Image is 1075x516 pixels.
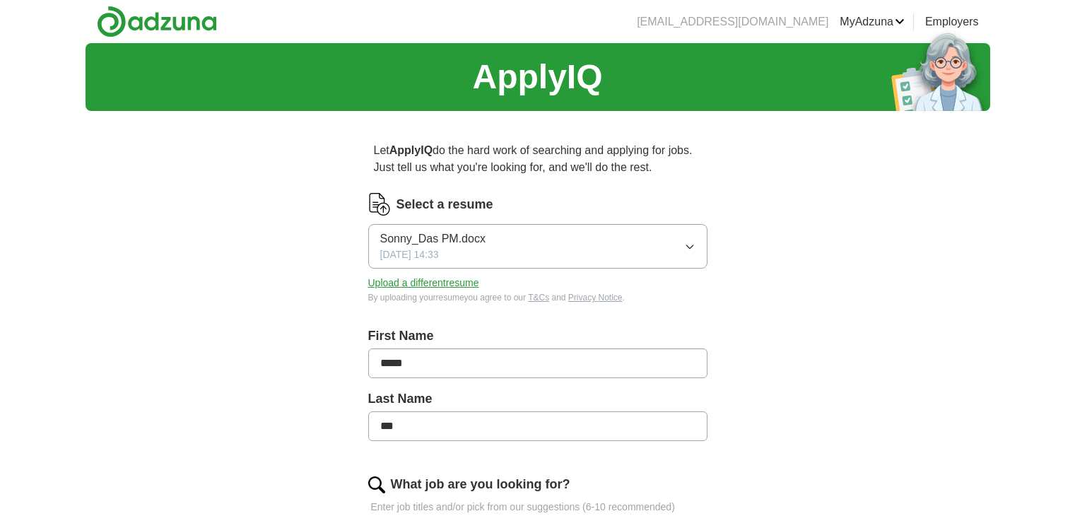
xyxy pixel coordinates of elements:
li: [EMAIL_ADDRESS][DOMAIN_NAME] [637,13,828,30]
h1: ApplyIQ [472,52,602,102]
label: Last Name [368,389,707,409]
button: Upload a differentresume [368,276,479,291]
a: T&Cs [528,293,549,303]
strong: ApplyIQ [389,144,433,156]
label: First Name [368,327,707,346]
label: Select a resume [396,195,493,214]
p: Let do the hard work of searching and applying for jobs. Just tell us what you're looking for, an... [368,136,707,182]
div: By uploading your resume you agree to our and . [368,291,707,304]
p: Enter job titles and/or pick from our suggestions (6-10 recommended) [368,500,707,515]
a: MyAdzuna [840,13,905,30]
a: Privacy Notice [568,293,623,303]
label: What job are you looking for? [391,475,570,494]
span: Sonny_Das PM.docx [380,230,486,247]
button: Sonny_Das PM.docx[DATE] 14:33 [368,224,707,269]
img: Adzuna logo [97,6,217,37]
a: Employers [925,13,979,30]
img: CV Icon [368,193,391,216]
span: [DATE] 14:33 [380,247,439,262]
img: search.png [368,476,385,493]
